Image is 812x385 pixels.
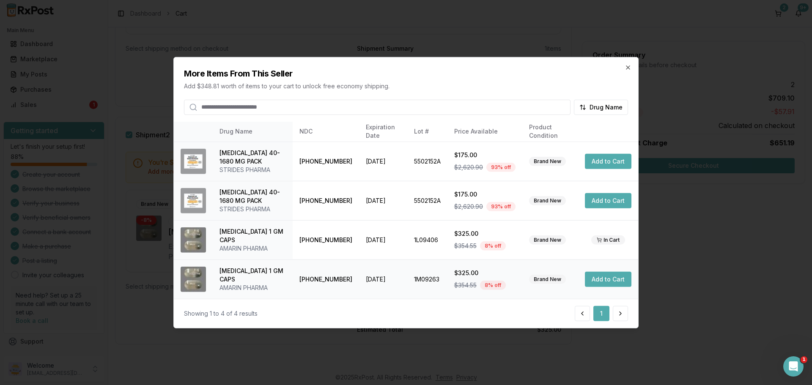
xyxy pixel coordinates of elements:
[25,145,34,153] img: Profile image for Manuel
[293,142,359,181] td: [PHONE_NUMBER]
[148,3,164,19] div: Close
[132,3,148,19] button: Home
[219,205,286,213] div: STRIDES PHARMA
[293,121,359,142] th: NDC
[574,99,628,115] button: Drug Name
[359,259,407,299] td: [DATE]
[359,220,407,259] td: [DATE]
[27,277,33,284] button: Gif picker
[529,275,566,284] div: Brand New
[7,163,49,181] div: yes i can![PERSON_NAME] • [DATE]
[145,273,159,287] button: Send a message…
[454,281,477,289] span: $354.55
[5,3,22,19] button: go back
[359,181,407,220] td: [DATE]
[447,121,522,142] th: Price Available
[454,163,483,172] span: $2,620.90
[219,267,286,284] div: [MEDICAL_DATA] 1 GM CAPS
[7,109,162,143] div: Emad says…
[7,163,162,197] div: Manuel says…
[36,146,84,152] b: [PERSON_NAME]
[13,277,20,284] button: Emoji picker
[219,284,286,292] div: AMARIN PHARMA
[184,309,258,318] div: Showing 1 to 4 of 4 results
[36,145,144,153] div: joined the conversation
[41,11,101,19] p: Active in the last 15m
[529,196,566,205] div: Brand New
[480,241,506,251] div: 8 % off
[585,193,631,208] button: Add to Cart
[454,229,516,238] div: $325.00
[142,96,156,104] div: Hey,
[801,356,807,363] span: 1
[486,163,516,172] div: 93 % off
[219,149,286,166] div: [MEDICAL_DATA] 40-1680 MG PACK
[454,151,516,159] div: $175.00
[181,188,206,213] img: Omeprazole-Sodium Bicarbonate 40-1680 MG PACK
[14,183,80,188] div: [PERSON_NAME] • [DATE]
[125,201,156,210] div: Thank you
[181,149,206,174] img: Omeprazole-Sodium Bicarbonate 40-1680 MG PACK
[293,259,359,299] td: [PHONE_NUMBER]
[7,49,139,84] div: Hello!Wanted to check in to see if you needed help with setting up your sale?
[454,190,516,199] div: $175.00
[783,356,804,377] iframe: Intercom live chat
[486,202,516,211] div: 93 % off
[40,277,47,284] button: Upload attachment
[213,121,293,142] th: Drug Name
[14,62,132,79] div: Wanted to check in to see if you needed help with setting up your sale?
[593,306,609,321] button: 1
[14,168,42,176] div: yes i can!
[585,272,631,287] button: Add to Cart
[529,157,566,166] div: Brand New
[7,90,162,110] div: Emad says…
[181,227,206,253] img: Vascepa 1 GM CAPS
[30,109,162,136] div: Can you please setup a pick up [DATE] at noon time? Thank you
[480,281,506,290] div: 8 % off
[219,166,286,174] div: STRIDES PHARMA
[529,235,566,245] div: Brand New
[7,143,162,163] div: Manuel says…
[454,242,477,250] span: $354.55
[407,181,447,220] td: 5502152A
[7,196,162,225] div: Emad says…
[219,188,286,205] div: [MEDICAL_DATA] 40-1680 MG PACK
[24,5,38,18] img: Profile image for Manuel
[407,220,447,259] td: 1L09406
[585,154,631,169] button: Add to Cart
[293,181,359,220] td: [PHONE_NUMBER]
[591,235,625,245] div: In Cart
[219,244,286,253] div: AMARIN PHARMA
[135,90,162,109] div: Hey,
[407,121,447,142] th: Lot #
[37,115,156,131] div: Can you please setup a pick up [DATE] at noon time? Thank you
[219,227,286,244] div: [MEDICAL_DATA] 1 GM CAPS
[7,259,162,273] textarea: Message…
[359,142,407,181] td: [DATE]
[407,259,447,299] td: 1M09263
[293,220,359,259] td: [PHONE_NUMBER]
[118,196,162,215] div: Thank you
[41,4,96,11] h1: [PERSON_NAME]
[407,142,447,181] td: 5502152A
[184,82,628,90] p: Add $348.81 worth of items to your cart to unlock free economy shipping.
[454,202,483,211] span: $2,620.90
[359,121,407,142] th: Expiration Date
[14,54,132,62] div: Hello!
[184,67,628,79] h2: More Items From This Seller
[590,103,623,111] span: Drug Name
[522,121,578,142] th: Product Condition
[7,49,162,90] div: Manuel says…
[454,269,516,277] div: $325.00
[181,267,206,292] img: Vascepa 1 GM CAPS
